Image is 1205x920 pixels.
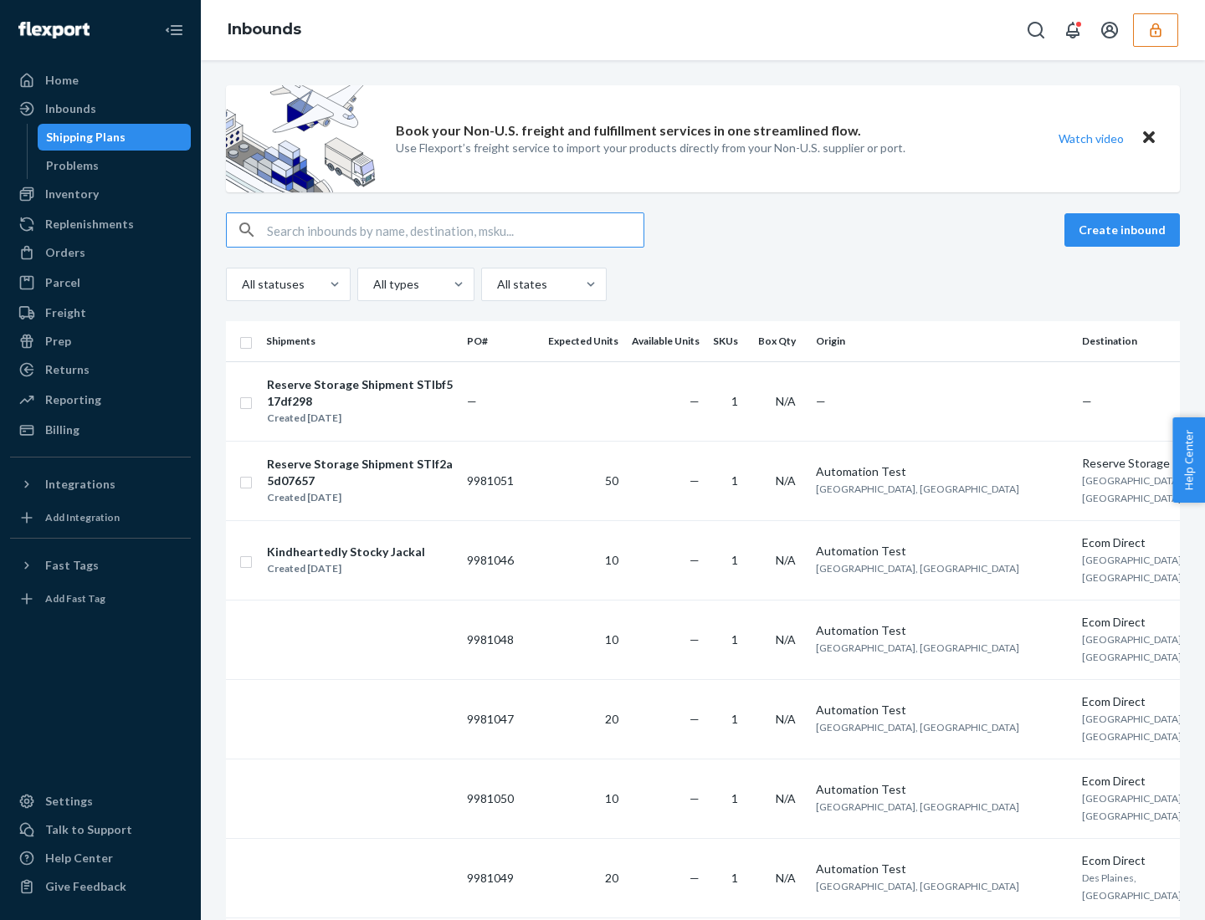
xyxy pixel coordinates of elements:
div: Problems [46,157,99,174]
div: Ecom Direct [1082,534,1184,551]
div: Prep [45,333,71,350]
div: Created [DATE] [267,489,453,506]
span: [GEOGRAPHIC_DATA], [GEOGRAPHIC_DATA] [1082,792,1184,822]
div: Automation Test [816,781,1069,798]
a: Inbounds [10,95,191,122]
span: [GEOGRAPHIC_DATA], [GEOGRAPHIC_DATA] [1082,554,1184,584]
span: 10 [605,791,618,805]
span: — [690,712,700,726]
span: 1 [731,632,738,647]
a: Settings [10,788,191,815]
div: Home [45,72,79,89]
span: 1 [731,712,738,726]
span: Des Plaines, [GEOGRAPHIC_DATA] [1082,871,1182,902]
div: Parcel [45,274,80,291]
span: N/A [776,632,796,647]
span: N/A [776,473,796,488]
a: Prep [10,328,191,355]
p: Book your Non-U.S. freight and fulfillment services in one streamlined flow. [396,121,861,141]
span: [GEOGRAPHIC_DATA], [GEOGRAPHIC_DATA] [1082,713,1184,743]
span: [GEOGRAPHIC_DATA], [GEOGRAPHIC_DATA] [1082,474,1184,504]
button: Watch video [1048,126,1135,151]
span: 1 [731,553,738,567]
span: — [816,394,826,408]
th: Destination [1075,321,1191,361]
td: 9981051 [460,441,541,520]
div: Settings [45,793,93,810]
div: Automation Test [816,622,1069,639]
span: — [690,394,700,408]
a: Home [10,67,191,94]
div: Ecom Direct [1082,852,1184,869]
span: — [690,553,700,567]
span: [GEOGRAPHIC_DATA], [GEOGRAPHIC_DATA] [816,721,1019,733]
td: 9981049 [460,838,541,917]
a: Reporting [10,386,191,413]
div: Help Center [45,850,113,866]
div: Add Integration [45,510,120,524]
button: Open account menu [1093,13,1126,47]
div: Replenishments [45,216,134,233]
input: All states [495,276,497,293]
div: Kindheartedly Stocky Jackal [267,544,425,560]
span: — [690,871,700,885]
span: N/A [776,553,796,567]
a: Help Center [10,845,191,871]
th: SKUs [706,321,751,361]
div: Reserve Storage Shipment STIbf517df298 [267,376,453,410]
button: Give Feedback [10,873,191,900]
span: 10 [605,553,618,567]
div: Automation Test [816,861,1069,877]
div: Automation Test [816,702,1069,718]
input: All statuses [240,276,242,293]
span: N/A [776,394,796,408]
a: Parcel [10,269,191,296]
span: 20 [605,871,618,885]
div: Shipping Plans [46,129,126,146]
a: Inventory [10,181,191,207]
div: Inventory [45,186,99,202]
div: Ecom Direct [1082,773,1184,790]
div: Reserve Storage [1082,455,1184,472]
input: All types [372,276,373,293]
button: Integrations [10,471,191,498]
span: [GEOGRAPHIC_DATA], [GEOGRAPHIC_DATA] [816,562,1019,575]
div: Fast Tags [45,557,99,574]
span: 50 [605,473,618,488]
button: Open notifications [1056,13,1090,47]
th: Available Units [625,321,706,361]
td: 9981048 [460,600,541,679]
button: Close [1138,126,1160,151]
span: 10 [605,632,618,647]
span: [GEOGRAPHIC_DATA], [GEOGRAPHIC_DATA] [816,800,1019,813]
button: Help Center [1172,417,1205,503]
div: Ecom Direct [1082,614,1184,631]
div: Inbounds [45,100,96,117]
span: 20 [605,712,618,726]
a: Inbounds [228,20,301,38]
a: Replenishments [10,211,191,238]
div: Billing [45,422,79,438]
th: Shipments [259,321,460,361]
span: N/A [776,791,796,805]
div: Talk to Support [45,821,132,838]
a: Returns [10,356,191,383]
a: Billing [10,417,191,443]
div: Reporting [45,391,101,408]
span: — [690,791,700,805]
th: Origin [809,321,1075,361]
span: — [690,473,700,488]
span: [GEOGRAPHIC_DATA], [GEOGRAPHIC_DATA] [816,641,1019,654]
span: [GEOGRAPHIC_DATA], [GEOGRAPHIC_DATA] [816,483,1019,495]
button: Create inbound [1064,213,1180,247]
span: 1 [731,473,738,488]
th: Box Qty [751,321,809,361]
div: Automation Test [816,543,1069,560]
a: Shipping Plans [38,124,192,151]
p: Use Flexport’s freight service to import your products directly from your Non-U.S. supplier or port. [396,140,905,156]
div: Freight [45,304,86,321]
div: Automation Test [816,463,1069,480]
input: Search inbounds by name, destination, msku... [267,213,644,247]
div: Integrations [45,476,115,493]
